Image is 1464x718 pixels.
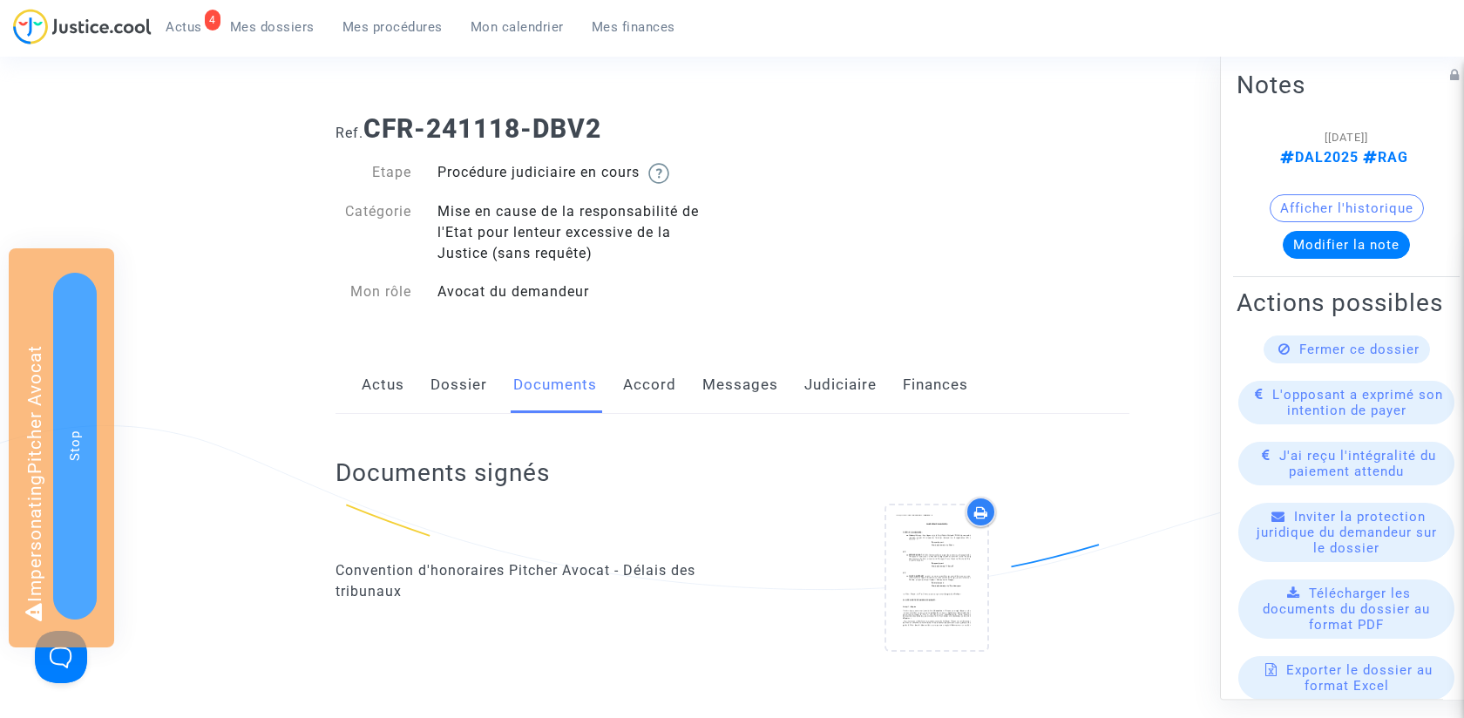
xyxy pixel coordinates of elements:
[804,356,877,414] a: Judiciaire
[13,9,152,44] img: jc-logo.svg
[53,273,97,620] button: Stop
[67,430,83,461] span: Stop
[1286,662,1433,694] span: Exporter le dossier au format Excel
[1257,509,1437,556] span: Inviter la protection juridique du demandeur sur le dossier
[1279,448,1436,479] span: J'ai reçu l'intégralité du paiement attendu
[1237,288,1456,318] h2: Actions possibles
[424,201,732,264] div: Mise en cause de la responsabilité de l'Etat pour lenteur excessive de la Justice (sans requête)
[335,125,363,141] span: Ref.
[424,162,732,184] div: Procédure judiciaire en cours
[230,19,315,35] span: Mes dossiers
[471,19,564,35] span: Mon calendrier
[1272,387,1443,418] span: L'opposant a exprimé son intention de payer
[1263,586,1430,633] span: Télécharger les documents du dossier au format PDF
[513,356,597,414] a: Documents
[35,631,87,683] iframe: Help Scout Beacon - Open
[1237,70,1456,100] h2: Notes
[457,14,578,40] a: Mon calendrier
[592,19,675,35] span: Mes finances
[216,14,329,40] a: Mes dossiers
[322,281,425,302] div: Mon rôle
[578,14,689,40] a: Mes finances
[424,281,732,302] div: Avocat du demandeur
[363,113,601,144] b: CFR-241118-DBV2
[335,457,550,488] h2: Documents signés
[623,356,676,414] a: Accord
[205,10,220,30] div: 4
[1325,131,1368,144] span: [[DATE]]
[362,356,404,414] a: Actus
[903,356,968,414] a: Finances
[702,356,778,414] a: Messages
[430,356,487,414] a: Dossier
[648,163,669,184] img: help.svg
[1299,342,1420,357] span: Fermer ce dossier
[9,248,114,647] div: Impersonating
[342,19,443,35] span: Mes procédures
[322,162,425,184] div: Etape
[1359,149,1408,166] span: RAG
[1283,231,1410,259] button: Modifier la note
[329,14,457,40] a: Mes procédures
[335,560,720,602] div: Convention d'honoraires Pitcher Avocat - Délais des tribunaux
[1270,194,1424,222] button: Afficher l'historique
[322,201,425,264] div: Catégorie
[1280,149,1359,166] span: DAL2025
[152,14,216,40] a: 4Actus
[166,19,202,35] span: Actus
